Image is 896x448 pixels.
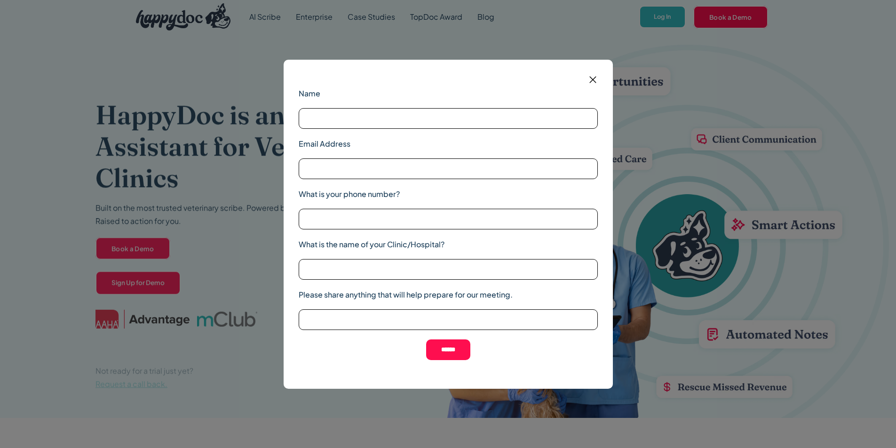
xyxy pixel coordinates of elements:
form: Email form 2 [299,75,598,374]
label: Email Address [299,138,598,149]
label: Please share anything that will help prepare for our meeting. [299,289,598,300]
label: Name [299,88,598,99]
label: What is the name of your Clinic/Hospital? [299,239,598,250]
label: What is your phone number? [299,189,598,200]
